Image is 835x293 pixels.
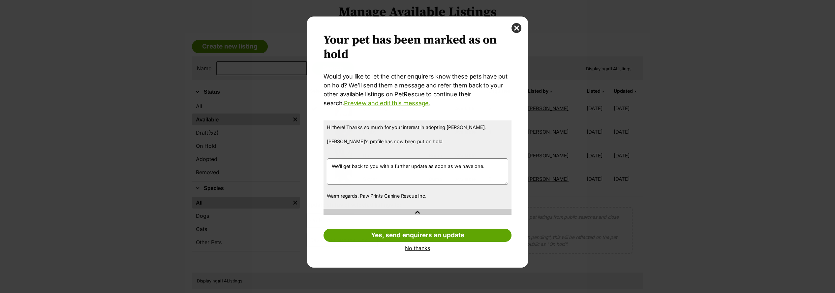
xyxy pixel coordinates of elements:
[327,158,508,185] textarea: We'll get back to you with a further update as soon as we have one.
[327,124,508,152] p: Hi there! Thanks so much for your interest in adopting [PERSON_NAME]. [PERSON_NAME]'s profile has...
[344,100,430,107] a: Preview and edit this message.
[324,72,511,108] p: Would you like to let the other enquirers know these pets have put on hold? We’ll send them a mes...
[324,229,511,242] a: Yes, send enquirers an update
[324,245,511,251] a: No thanks
[511,23,521,33] button: close
[324,33,511,62] h2: Your pet has been marked as on hold
[327,192,508,200] p: Warm regards, Paw Prints Canine Rescue Inc.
